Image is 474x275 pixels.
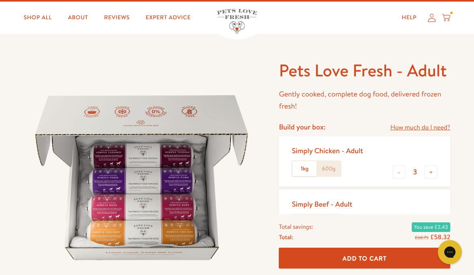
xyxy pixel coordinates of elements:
[343,254,387,262] span: Add To Cart
[98,10,136,26] a: Reviews
[61,10,94,26] a: About
[279,248,450,269] button: Add To Cart
[390,122,450,133] a: How much do I need?
[292,199,352,209] div: Simply Beef - Adult
[425,166,437,179] button: +
[415,234,429,240] s: £60.75
[279,221,313,232] span: Total savings:
[392,166,405,179] button: -
[317,161,341,176] label: 600g
[292,161,317,176] label: 1kg
[279,60,450,82] h1: Pets Love Fresh - Adult
[279,88,450,113] p: Gently cooked, complete dog food, delivered frozen fresh!
[412,222,450,232] span: You save £2.43
[139,10,197,26] a: Expert Advice
[279,122,325,131] h4: Build your box:
[279,232,293,242] span: Total:
[395,10,423,26] a: Help
[430,232,450,241] span: £58.32
[217,9,257,33] img: Pets Love Fresh
[434,237,466,267] iframe: Gorgias live chat messenger
[17,10,58,26] a: Shop All
[292,146,363,155] div: Simply Chicken - Adult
